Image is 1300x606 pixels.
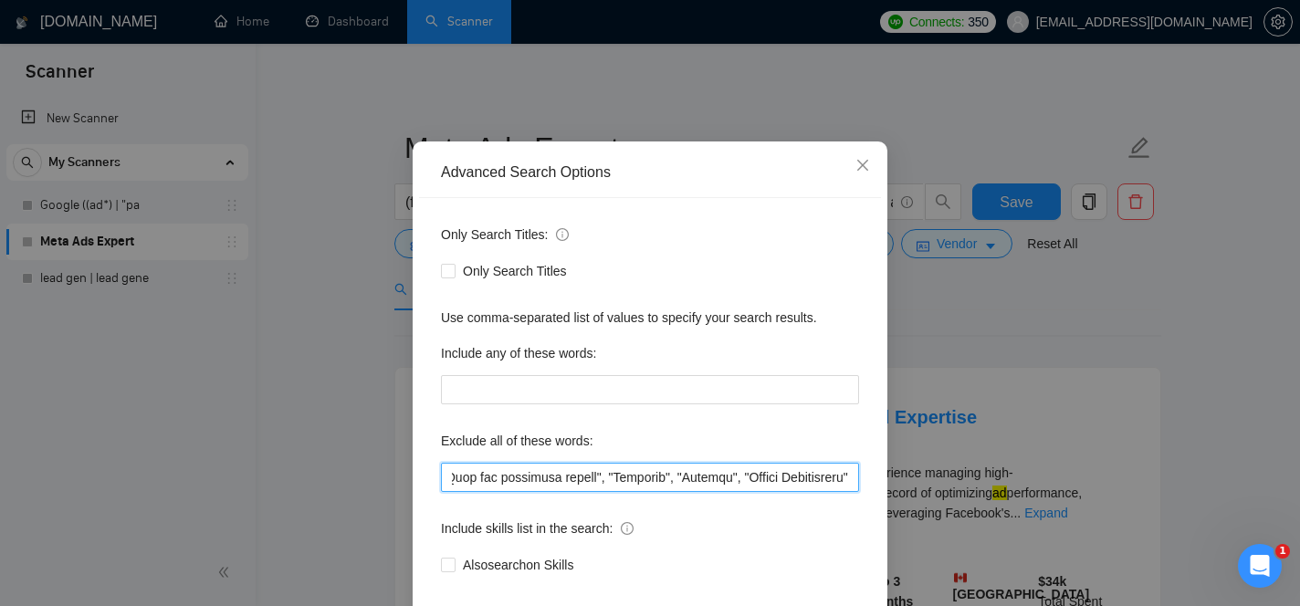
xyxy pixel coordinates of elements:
[441,162,859,183] div: Advanced Search Options
[441,339,596,368] label: Include any of these words:
[456,555,581,575] span: Also search on Skills
[556,228,569,241] span: info-circle
[838,141,887,191] button: Close
[441,426,593,455] label: Exclude all of these words:
[1238,544,1282,588] iframe: Intercom live chat
[855,158,870,172] span: close
[621,522,634,535] span: info-circle
[441,518,634,538] span: Include skills list in the search:
[1275,544,1290,559] span: 1
[441,225,569,245] span: Only Search Titles:
[441,308,859,328] div: Use comma-separated list of values to specify your search results.
[456,261,574,281] span: Only Search Titles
